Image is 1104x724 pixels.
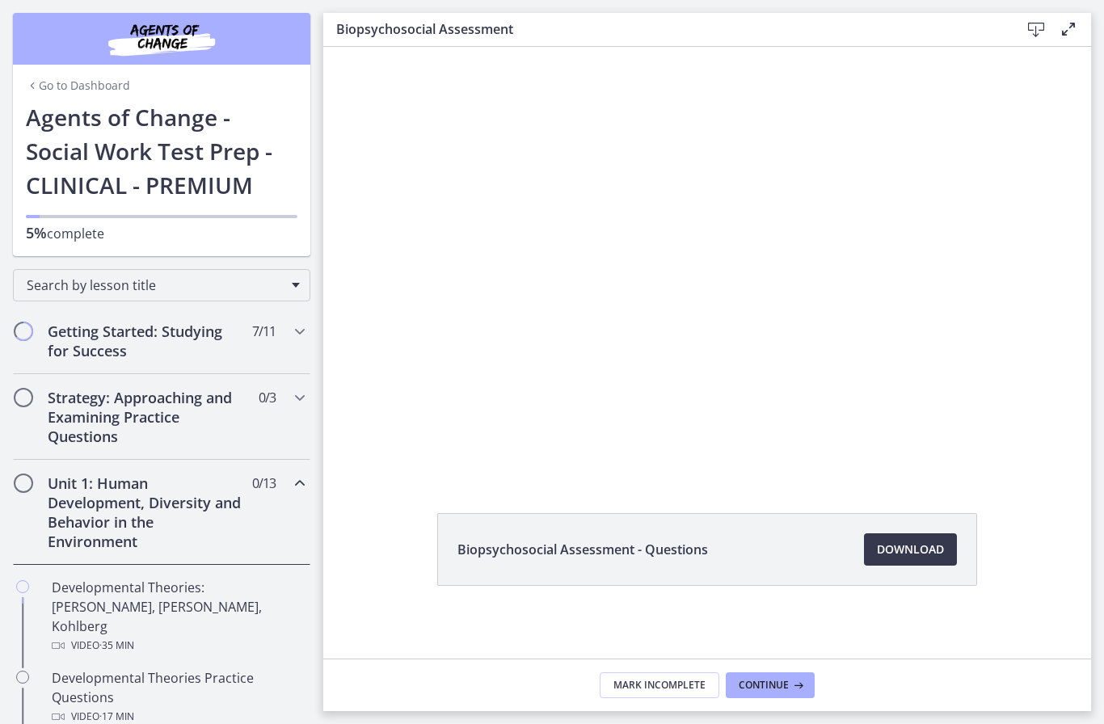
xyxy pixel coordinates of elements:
[26,100,297,202] h1: Agents of Change - Social Work Test Prep - CLINICAL - PREMIUM
[323,47,1091,476] iframe: Video Lesson
[26,223,297,243] p: complete
[259,388,276,407] span: 0 / 3
[99,636,134,655] span: · 35 min
[52,636,304,655] div: Video
[877,540,944,559] span: Download
[739,679,789,692] span: Continue
[48,388,245,446] h2: Strategy: Approaching and Examining Practice Questions
[27,276,284,294] span: Search by lesson title
[48,474,245,551] h2: Unit 1: Human Development, Diversity and Behavior in the Environment
[600,672,719,698] button: Mark Incomplete
[26,223,47,242] span: 5%
[613,679,706,692] span: Mark Incomplete
[48,322,245,360] h2: Getting Started: Studying for Success
[864,533,957,566] a: Download
[13,269,310,301] div: Search by lesson title
[26,78,130,94] a: Go to Dashboard
[52,578,304,655] div: Developmental Theories: [PERSON_NAME], [PERSON_NAME], Kohlberg
[336,19,994,39] h3: Biopsychosocial Assessment
[65,19,259,58] img: Agents of Change
[726,672,815,698] button: Continue
[252,474,276,493] span: 0 / 13
[457,540,708,559] span: Biopsychosocial Assessment - Questions
[252,322,276,341] span: 7 / 11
